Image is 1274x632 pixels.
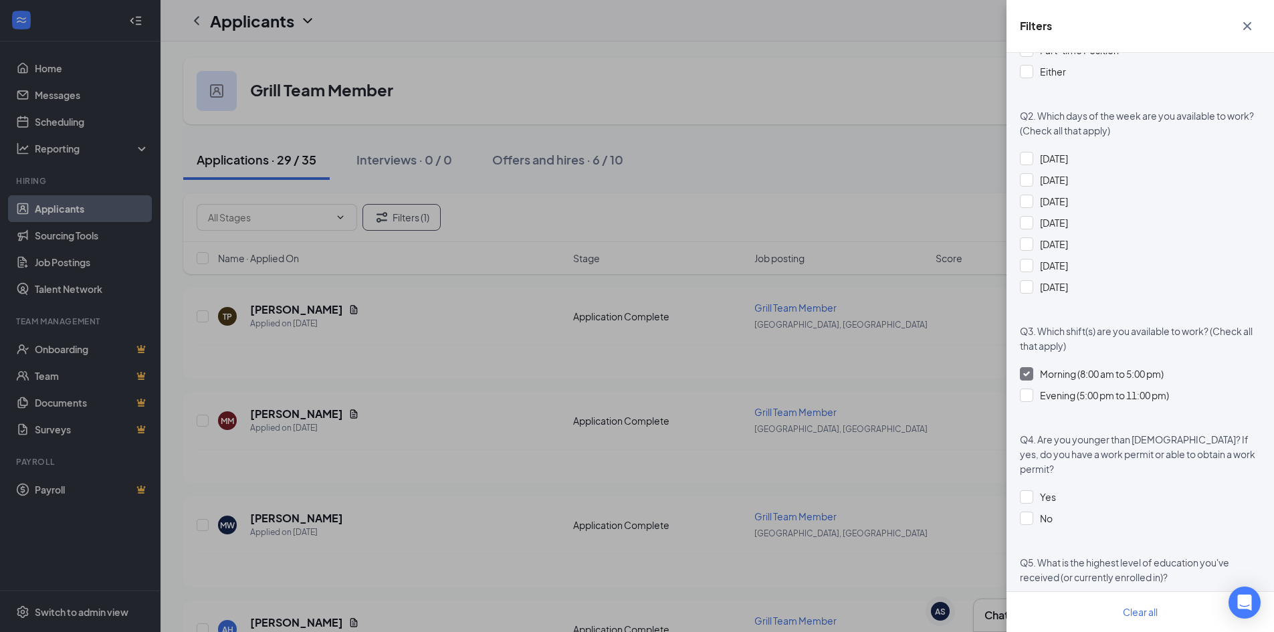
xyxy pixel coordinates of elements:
div: [DATE] [1040,237,1068,251]
span: Q3. Which shift(s) are you available to work? (Check all that apply) [1020,325,1253,352]
span: Q4. Are you younger than [DEMOGRAPHIC_DATA]? If yes, do you have a work permit or able to obtain ... [1020,433,1255,475]
div: [DATE] [1040,173,1068,187]
div: Either [1040,64,1066,79]
span: Q5. What is the highest level of education you've received (or currently enrolled in)? [1020,556,1229,583]
div: No [1040,511,1053,526]
div: Open Intercom Messenger [1229,587,1261,619]
button: Cross [1234,13,1261,39]
img: checkbox [1023,371,1030,377]
button: Clear all [1107,599,1174,625]
div: [DATE] [1040,194,1068,209]
div: [DATE] [1040,215,1068,230]
div: Yes [1040,490,1056,504]
div: Evening (5:00 pm to 11:00 pm) [1040,388,1169,403]
div: [DATE] [1040,151,1068,166]
h5: Filters [1020,19,1052,33]
div: [DATE] [1040,280,1068,294]
div: [DATE] [1040,258,1068,273]
span: Q2. Which days of the week are you available to work? (Check all that apply) [1020,110,1254,136]
div: Morning (8:00 am to 5:00 pm) [1040,366,1164,381]
svg: Cross [1239,18,1255,34]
